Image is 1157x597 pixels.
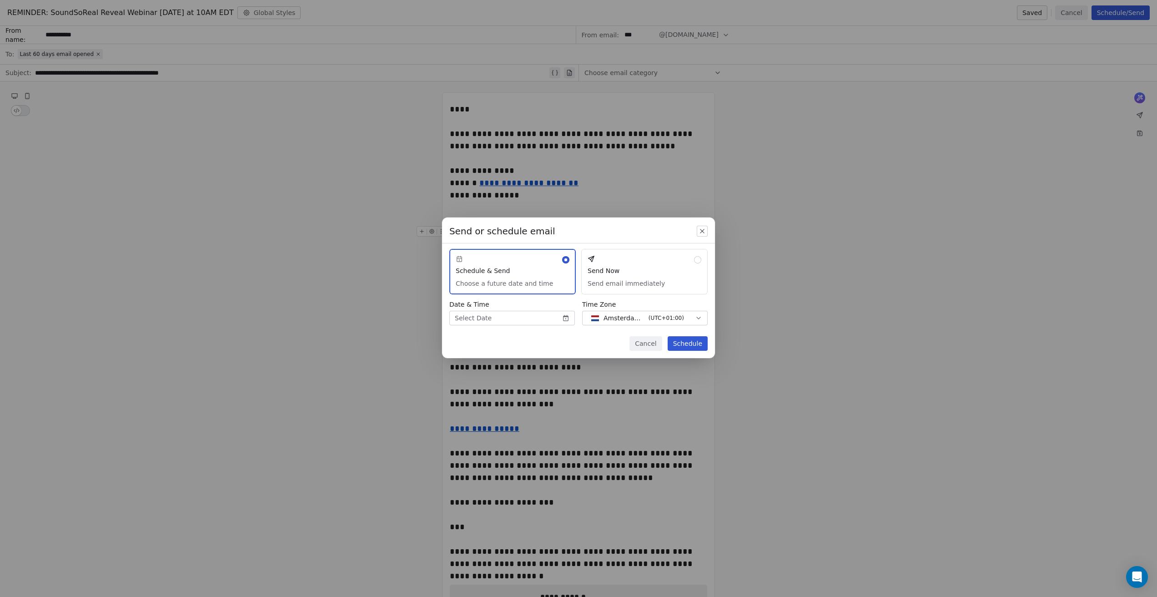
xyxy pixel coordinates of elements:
span: Amsterdam - CET [604,314,645,323]
span: ( UTC+01:00 ) [649,314,684,322]
span: Date & Time [449,300,575,309]
button: Cancel [629,336,662,351]
span: Select Date [455,314,492,323]
button: Amsterdam - CET(UTC+01:00) [582,311,708,325]
span: Time Zone [582,300,708,309]
button: Select Date [449,311,575,325]
span: Send or schedule email [449,225,555,238]
button: Schedule [668,336,708,351]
